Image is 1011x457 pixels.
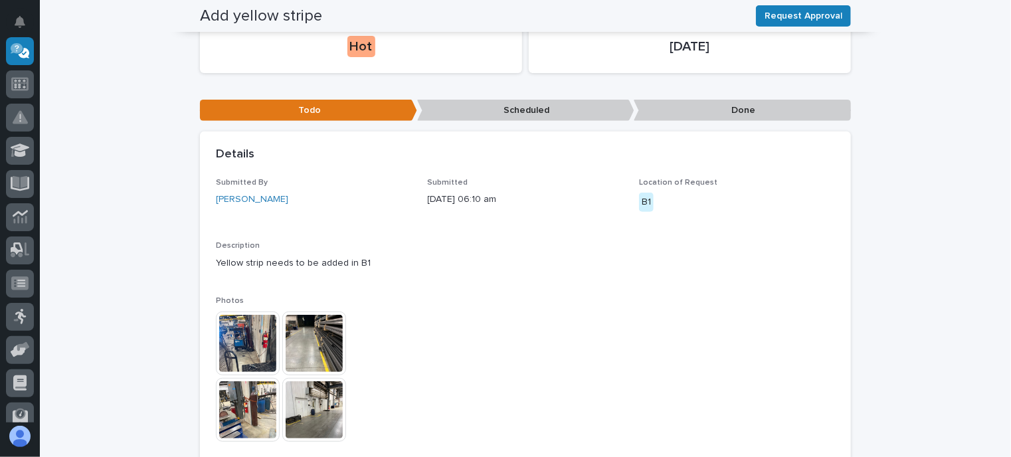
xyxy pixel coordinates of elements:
[216,242,260,250] span: Description
[6,8,34,36] button: Notifications
[6,422,34,450] button: users-avatar
[639,179,717,187] span: Location of Request
[200,7,322,26] h2: Add yellow stripe
[347,36,375,57] div: Hot
[417,100,634,122] p: Scheduled
[765,8,842,24] span: Request Approval
[428,193,624,207] p: [DATE] 06:10 am
[545,39,835,54] p: [DATE]
[639,193,654,212] div: B1
[216,147,254,162] h2: Details
[634,100,851,122] p: Done
[200,100,417,122] p: Todo
[756,5,851,27] button: Request Approval
[428,179,468,187] span: Submitted
[216,256,835,270] p: Yellow strip needs to be added in B1
[216,297,244,305] span: Photos
[17,16,34,37] div: Notifications
[216,179,268,187] span: Submitted By
[216,193,288,207] a: [PERSON_NAME]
